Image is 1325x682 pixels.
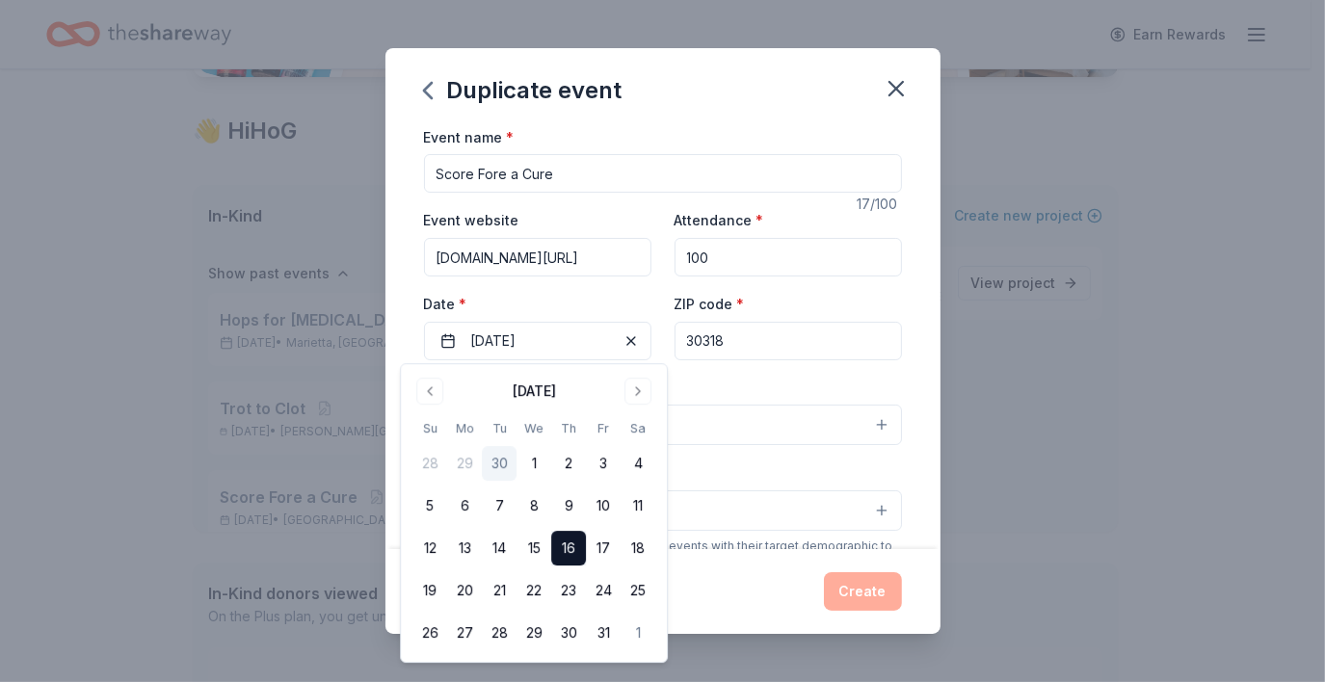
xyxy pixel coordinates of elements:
[424,128,515,147] label: Event name
[624,378,651,405] button: Go to next month
[675,238,902,276] input: 20
[482,488,517,523] button: 7
[517,573,551,608] button: 22
[482,418,517,438] th: Tuesday
[482,446,517,481] button: 30
[517,488,551,523] button: 8
[513,380,556,403] div: [DATE]
[586,531,621,565] button: 17
[412,531,447,565] button: 12
[586,488,621,523] button: 10
[551,531,586,565] button: 16
[424,295,651,314] label: Date
[447,531,482,565] button: 13
[621,531,655,565] button: 18
[424,75,623,106] div: Duplicate event
[412,488,447,523] button: 5
[586,418,621,438] th: Friday
[621,446,655,481] button: 4
[586,573,621,608] button: 24
[517,418,551,438] th: Wednesday
[621,573,655,608] button: 25
[424,154,902,193] input: Spring Fundraiser
[447,616,482,650] button: 27
[675,322,902,360] input: 12345 (U.S. only)
[517,616,551,650] button: 29
[551,616,586,650] button: 30
[517,446,551,481] button: 1
[517,531,551,565] button: 15
[412,418,447,438] th: Sunday
[586,616,621,650] button: 31
[551,573,586,608] button: 23
[412,616,447,650] button: 26
[447,488,482,523] button: 6
[424,238,651,276] input: https://www...
[482,573,517,608] button: 21
[551,418,586,438] th: Thursday
[412,573,447,608] button: 19
[551,446,586,481] button: 2
[586,446,621,481] button: 3
[482,616,517,650] button: 28
[424,322,651,360] button: [DATE]
[858,193,902,216] div: 17 /100
[447,573,482,608] button: 20
[675,211,764,230] label: Attendance
[482,531,517,565] button: 14
[416,378,443,405] button: Go to previous month
[551,488,586,523] button: 9
[424,211,519,230] label: Event website
[621,488,655,523] button: 11
[621,616,655,650] button: 1
[621,418,655,438] th: Saturday
[675,295,745,314] label: ZIP code
[447,418,482,438] th: Monday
